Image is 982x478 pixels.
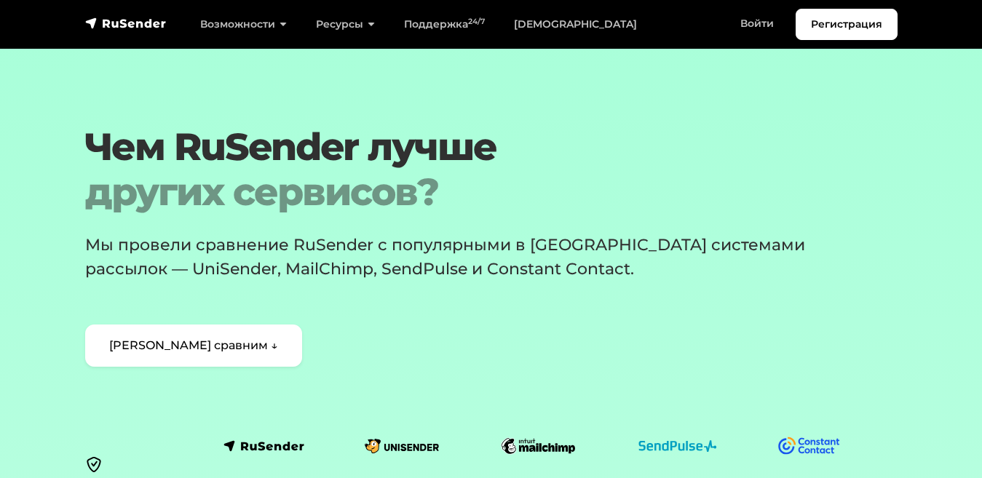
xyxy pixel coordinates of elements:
a: [DEMOGRAPHIC_DATA] [499,9,652,39]
span: других сервисов? [85,170,898,215]
img: logo-rusender.svg [223,439,305,453]
img: RuSender [85,16,167,31]
sup: 24/7 [468,17,485,26]
a: Возможности [186,9,301,39]
a: Войти [726,9,788,39]
a: [PERSON_NAME] сравним ↓ [85,324,302,367]
img: logo-unisender.svg [362,439,442,453]
h1: Чем RuSender лучше [85,124,898,215]
img: logo-constant-contact.svg [777,437,841,455]
img: logo-sendpulse.svg [638,440,717,452]
a: Поддержка24/7 [389,9,499,39]
p: Мы провели сравнение RuSender с популярными в [GEOGRAPHIC_DATA] системами рассылок — UniSender, M... [85,233,860,281]
img: black secure icon [85,455,103,473]
a: Ресурсы [301,9,389,39]
a: Регистрация [796,9,898,40]
img: logo-mailchimp.svg [500,437,579,455]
